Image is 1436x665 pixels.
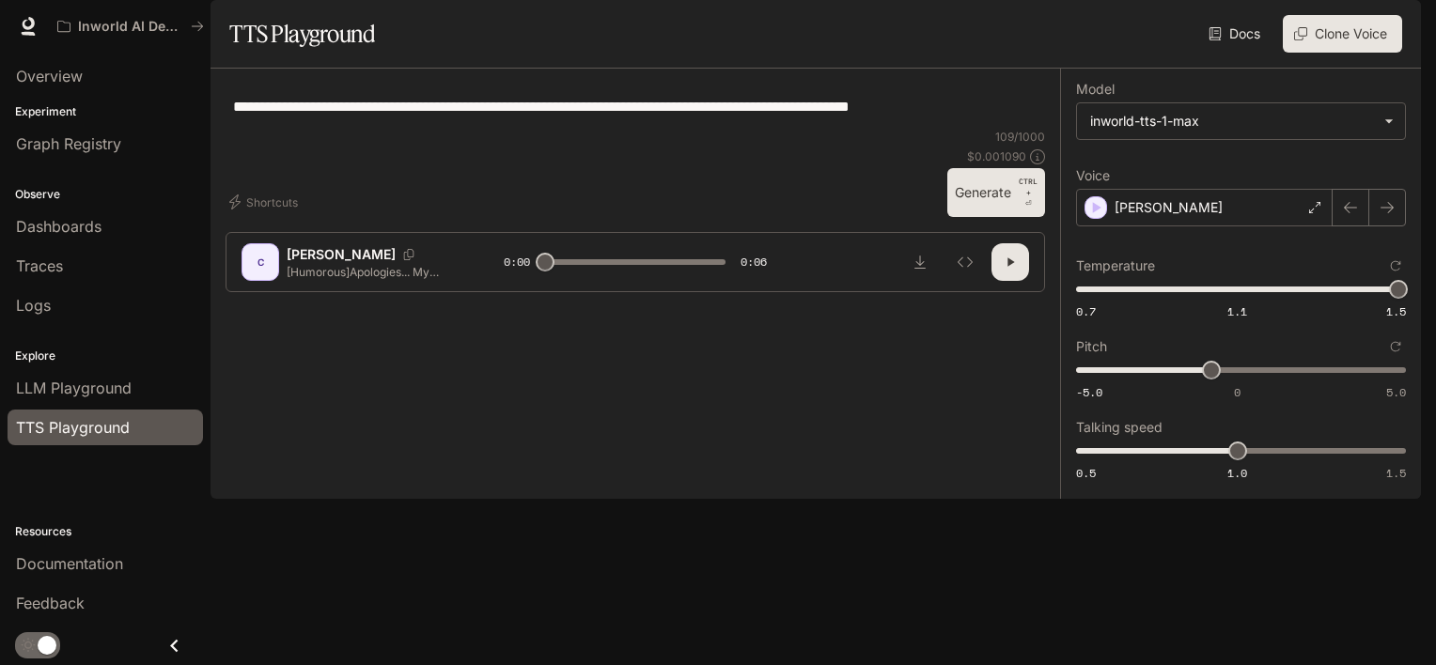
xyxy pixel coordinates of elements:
span: 1.0 [1227,465,1247,481]
div: inworld-tts-1-max [1090,112,1375,131]
span: 0 [1234,384,1241,400]
button: Copy Voice ID [396,249,422,260]
p: [PERSON_NAME] [287,245,396,264]
a: Docs [1205,15,1268,53]
button: GenerateCTRL +⏎ [947,168,1045,217]
span: 1.5 [1386,465,1406,481]
span: 0.7 [1076,303,1096,319]
p: ⏎ [1019,176,1038,209]
span: 1.5 [1386,303,1406,319]
p: Temperature [1076,259,1155,272]
p: Talking speed [1076,421,1163,434]
button: Reset to default [1385,255,1406,276]
button: Clone Voice [1283,15,1402,53]
span: 0:00 [504,253,530,271]
div: inworld-tts-1-max [1077,103,1405,139]
p: [Humorous]Apologies... My insides are causing.... [sigh]quite a ruckus [DATE]! Heheheh... [Groan]... [287,264,459,280]
p: $ 0.001090 [967,148,1026,164]
span: 0.5 [1076,465,1096,481]
button: Inspect [946,243,984,281]
p: Inworld AI Demos [78,19,183,35]
span: -5.0 [1076,384,1102,400]
button: Shortcuts [226,187,305,217]
span: 1.1 [1227,303,1247,319]
p: CTRL + [1019,176,1038,198]
p: Model [1076,83,1115,96]
span: 0:06 [741,253,767,271]
p: 109 / 1000 [995,129,1045,145]
p: Pitch [1076,340,1107,353]
h1: TTS Playground [229,15,375,53]
div: C [245,247,275,277]
p: Voice [1076,169,1110,182]
button: Download audio [901,243,939,281]
button: All workspaces [49,8,212,45]
button: Reset to default [1385,336,1406,357]
span: 5.0 [1386,384,1406,400]
p: [PERSON_NAME] [1115,198,1223,217]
